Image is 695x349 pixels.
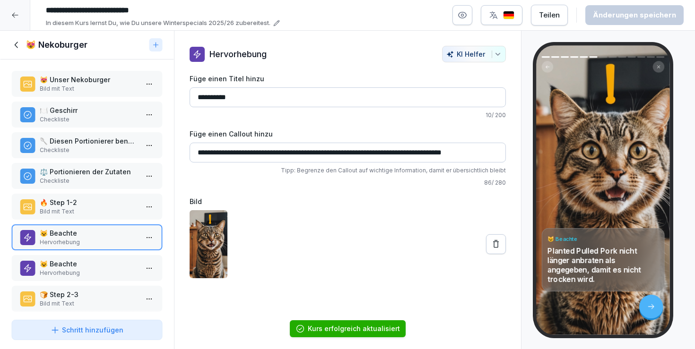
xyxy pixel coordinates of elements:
[40,207,138,216] p: Bild mit Text
[190,210,227,278] img: mf3yngpb0z5fa6uf0nnx0pvc.png
[190,74,506,84] label: Füge einen Titel hinzu
[46,18,270,28] p: In diesem Kurs lernst Du, wie Du unsere Winterspecials 2025/26 zubereitest.
[446,50,502,58] div: KI Helfer
[547,246,658,284] p: Planted Pulled Pork nicht länger anbraten als angegeben, damit es nicht trocken wird.
[308,324,400,333] div: Kurs erfolgreich aktualisiert
[442,46,506,62] button: KI Helfer
[11,194,163,220] div: 🔥 Step 1-2Bild mit Text
[585,5,684,25] button: Änderungen speichern
[40,146,138,154] p: Checkliste
[51,325,123,335] div: Schritt hinzufügen
[40,85,138,93] p: Bild mit Text
[40,115,138,124] p: Checkliste
[40,177,138,185] p: Checkliste
[190,179,506,187] p: 86 / 280
[40,269,138,277] p: Hervorhebung
[11,255,163,281] div: 😺 BeachteHervorhebung
[40,75,138,85] p: 😻 Unser Nekoburger
[40,105,138,115] p: 🍽️ Geschirr
[40,299,138,308] p: Bild mit Text
[190,196,506,206] label: Bild
[547,235,658,243] h4: 😺 Beachte
[11,224,163,250] div: 😺 BeachteHervorhebung
[11,132,163,158] div: 🥄 Diesen Portionierer benötigst Du:Checkliste
[190,129,506,139] label: Füge einen Callout hinzu
[190,111,506,119] p: 10 / 200
[26,39,87,51] h1: 😻 Nekoburger
[40,259,138,269] p: 😺 Beachte
[11,320,163,340] button: Schritt hinzufügen
[209,48,267,60] p: Hervorhebung
[40,238,138,247] p: Hervorhebung
[11,102,163,128] div: 🍽️ GeschirrCheckliste
[40,197,138,207] p: 🔥 Step 1-2
[539,10,560,20] div: Teilen
[593,10,676,20] div: Änderungen speichern
[190,166,506,175] p: Tipp: Begrenze den Callout auf wichtige Information, damit er übersichtlich bleibt
[40,167,138,177] p: ⚖️ Portionieren der Zutaten
[503,11,514,20] img: de.svg
[40,228,138,238] p: 😺 Beachte
[11,163,163,189] div: ⚖️ Portionieren der ZutatenCheckliste
[531,5,568,26] button: Teilen
[40,136,138,146] p: 🥄 Diesen Portionierer benötigst Du:
[40,289,138,299] p: 🍞 Step 2-3
[11,286,163,312] div: 🍞 Step 2-3Bild mit Text
[11,71,163,97] div: 😻 Unser NekoburgerBild mit Text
